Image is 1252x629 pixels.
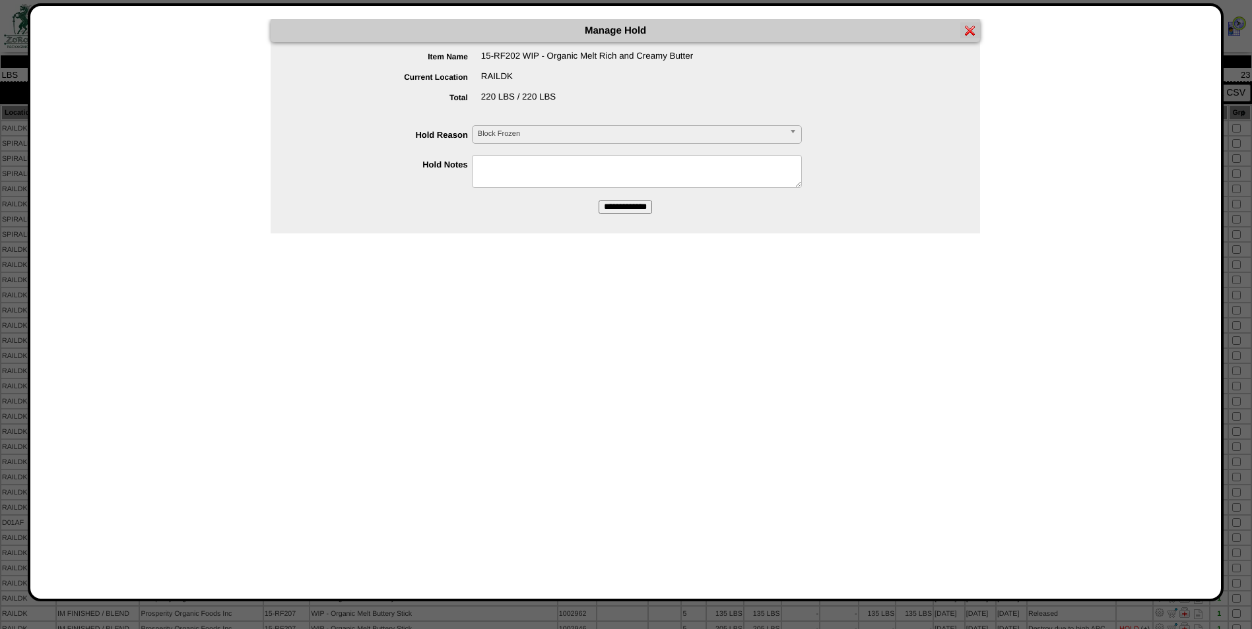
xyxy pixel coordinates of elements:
[478,126,784,142] span: Block Frozen
[297,160,472,169] label: Hold Notes
[297,73,481,82] label: Current Location
[297,51,980,71] div: 15-RF202 WIP - Organic Melt Rich and Creamy Butter
[297,52,481,61] label: Item Name
[965,25,975,36] img: error.gif
[297,71,980,92] div: RAILDK
[297,92,980,112] div: 220 LBS / 220 LBS
[297,93,481,102] label: Total
[297,130,472,140] label: Hold Reason
[271,19,980,42] div: Manage Hold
